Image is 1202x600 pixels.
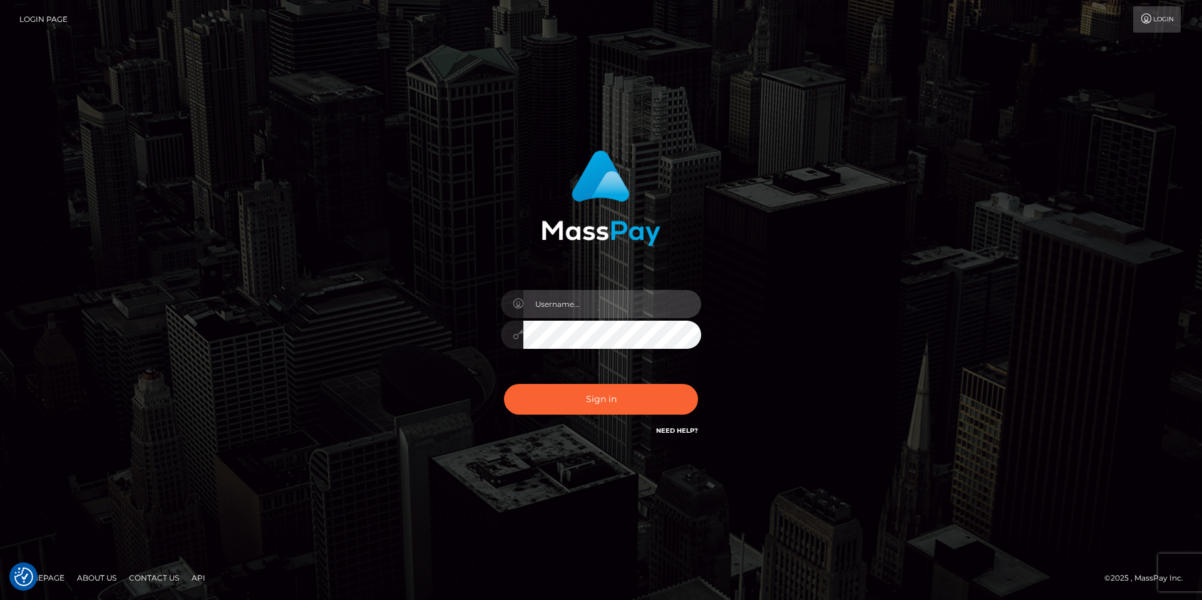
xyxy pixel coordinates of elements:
[187,568,210,587] a: API
[1104,571,1193,585] div: © 2025 , MassPay Inc.
[72,568,121,587] a: About Us
[14,567,33,586] img: Revisit consent button
[504,384,698,415] button: Sign in
[14,567,33,586] button: Consent Preferences
[124,568,184,587] a: Contact Us
[19,6,68,33] a: Login Page
[14,568,69,587] a: Homepage
[523,290,701,318] input: Username...
[1133,6,1181,33] a: Login
[656,427,698,435] a: Need Help?
[542,150,660,246] img: MassPay Login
